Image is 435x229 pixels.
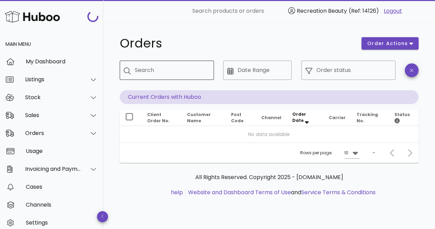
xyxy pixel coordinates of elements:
[25,166,81,172] div: Invoicing and Payments
[287,110,323,126] th: Order Date: Sorted descending. Activate to remove sorting.
[261,115,281,121] span: Channel
[344,147,359,158] div: 10Rows per page:
[125,173,413,181] p: All Rights Reserved. Copyright 2025 - [DOMAIN_NAME]
[389,110,418,126] th: Status
[301,188,376,196] a: Service Terms & Conditions
[25,76,81,83] div: Listings
[25,94,81,101] div: Stock
[26,201,98,208] div: Channels
[26,58,98,65] div: My Dashboard
[297,7,347,15] span: Recreation Beauty
[120,37,353,50] h1: Orders
[26,184,98,190] div: Cases
[329,115,346,121] span: Carrier
[142,110,182,126] th: Client Order No.
[26,219,98,226] div: Settings
[300,143,359,163] div: Rows per page:
[344,150,348,156] div: 10
[323,110,351,126] th: Carrier
[226,110,256,126] th: Post Code
[5,9,60,24] img: Huboo Logo
[349,7,379,15] span: (Ref: 14126)
[25,130,81,136] div: Orders
[256,110,287,126] th: Channel
[147,112,170,124] span: Client Order No.
[357,112,378,124] span: Tracking No.
[120,90,418,104] p: Current Orders with Huboo
[367,40,408,47] span: order actions
[188,188,291,196] a: Website and Dashboard Terms of Use
[351,110,389,126] th: Tracking No.
[26,148,98,154] div: Usage
[292,111,306,123] span: Order Date
[182,110,226,126] th: Customer Name
[25,112,81,118] div: Sales
[171,188,183,196] a: help
[186,188,376,197] li: and
[120,126,418,143] td: No data available
[187,112,211,124] span: Customer Name
[384,7,402,15] a: Logout
[372,150,375,156] div: –
[361,37,418,50] button: order actions
[231,112,243,124] span: Post Code
[394,112,410,124] span: Status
